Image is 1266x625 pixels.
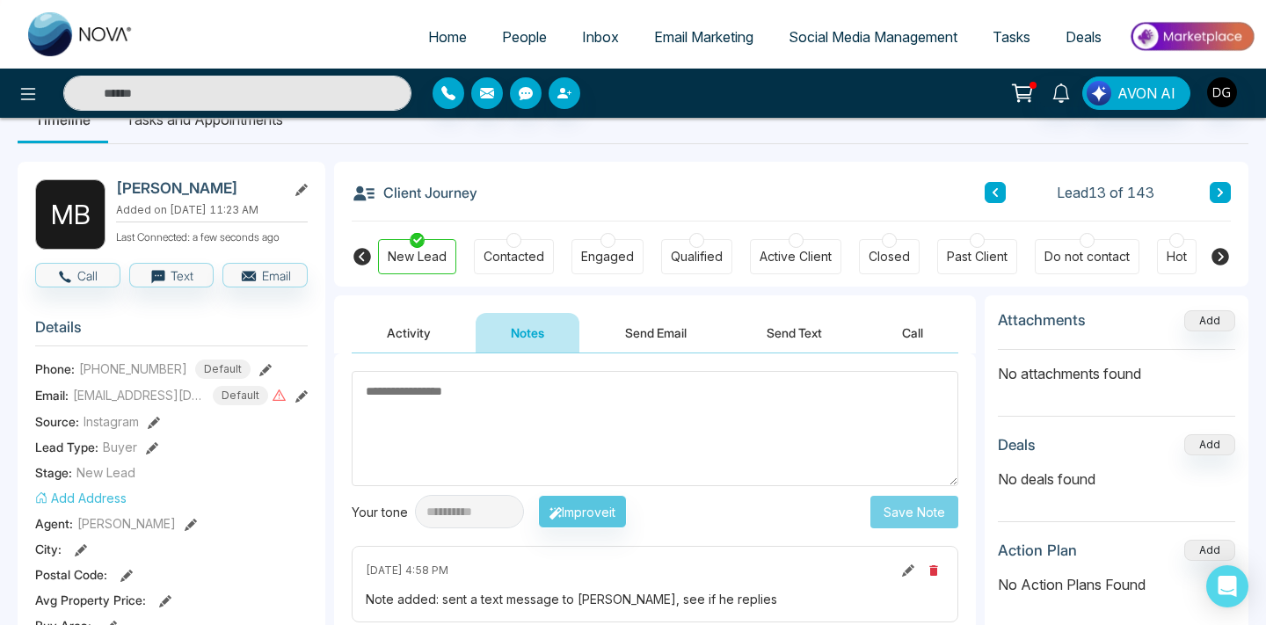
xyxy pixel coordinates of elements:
span: Deals [1066,28,1102,46]
div: Open Intercom Messenger [1206,565,1248,607]
button: Send Text [731,313,857,352]
span: Phone: [35,360,75,378]
p: Added on [DATE] 11:23 AM [116,202,308,218]
li: Tasks and Appointments [108,96,301,143]
h3: Details [35,318,308,345]
span: Home [428,28,467,46]
span: Postal Code : [35,565,107,584]
span: [EMAIL_ADDRESS][DOMAIN_NAME] [73,386,205,404]
h2: [PERSON_NAME] [116,179,280,197]
div: Active Client [760,248,832,265]
div: Closed [869,248,910,265]
span: AVON AI [1117,83,1175,104]
h3: Action Plan [998,541,1077,559]
span: [PHONE_NUMBER] [79,360,187,378]
div: Your tone [352,503,415,521]
span: People [502,28,547,46]
button: Add Address [35,489,127,507]
div: New Lead [388,248,447,265]
a: Tasks [975,20,1048,54]
span: Default [195,360,251,379]
h3: Deals [998,436,1036,454]
button: Notes [476,313,579,352]
div: M B [35,179,105,250]
h3: Client Journey [352,179,477,206]
img: Nova CRM Logo [28,12,134,56]
span: New Lead [76,463,135,482]
p: No attachments found [998,350,1235,384]
a: People [484,20,564,54]
button: Text [129,263,215,287]
span: Social Media Management [789,28,957,46]
p: No deals found [998,469,1235,490]
button: Call [35,263,120,287]
div: Note added: sent a text message to [PERSON_NAME], see if he replies [366,590,944,608]
div: Past Client [947,248,1008,265]
span: Source: [35,412,79,431]
div: Engaged [581,248,634,265]
button: Add [1184,310,1235,331]
img: Market-place.gif [1128,17,1255,56]
div: Contacted [484,248,544,265]
a: Social Media Management [771,20,975,54]
h3: Attachments [998,311,1086,329]
span: Inbox [582,28,619,46]
button: Send Email [590,313,722,352]
button: Save Note [870,496,958,528]
span: Agent: [35,514,73,533]
span: Default [213,386,268,405]
button: Email [222,263,308,287]
a: Deals [1048,20,1119,54]
span: Avg Property Price : [35,591,146,609]
span: Buyer [103,438,137,456]
img: User Avatar [1207,77,1237,107]
span: Add [1184,312,1235,327]
a: Home [411,20,484,54]
span: Stage: [35,463,72,482]
button: Activity [352,313,466,352]
div: Do not contact [1044,248,1130,265]
button: Add [1184,540,1235,561]
button: Call [867,313,958,352]
span: Lead Type: [35,438,98,456]
span: [PERSON_NAME] [77,514,176,533]
span: Lead 13 of 143 [1057,182,1154,203]
span: City : [35,540,62,558]
p: Last Connected: a few seconds ago [116,226,308,245]
span: Email: [35,386,69,404]
a: Email Marketing [637,20,771,54]
span: Instagram [84,412,139,431]
div: Hot [1167,248,1187,265]
img: Lead Flow [1087,81,1111,105]
span: Email Marketing [654,28,753,46]
button: AVON AI [1082,76,1190,110]
li: Timeline [18,96,108,143]
span: Tasks [993,28,1030,46]
button: Add [1184,434,1235,455]
a: Inbox [564,20,637,54]
p: No Action Plans Found [998,574,1235,595]
span: [DATE] 4:58 PM [366,563,448,578]
div: Qualified [671,248,723,265]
